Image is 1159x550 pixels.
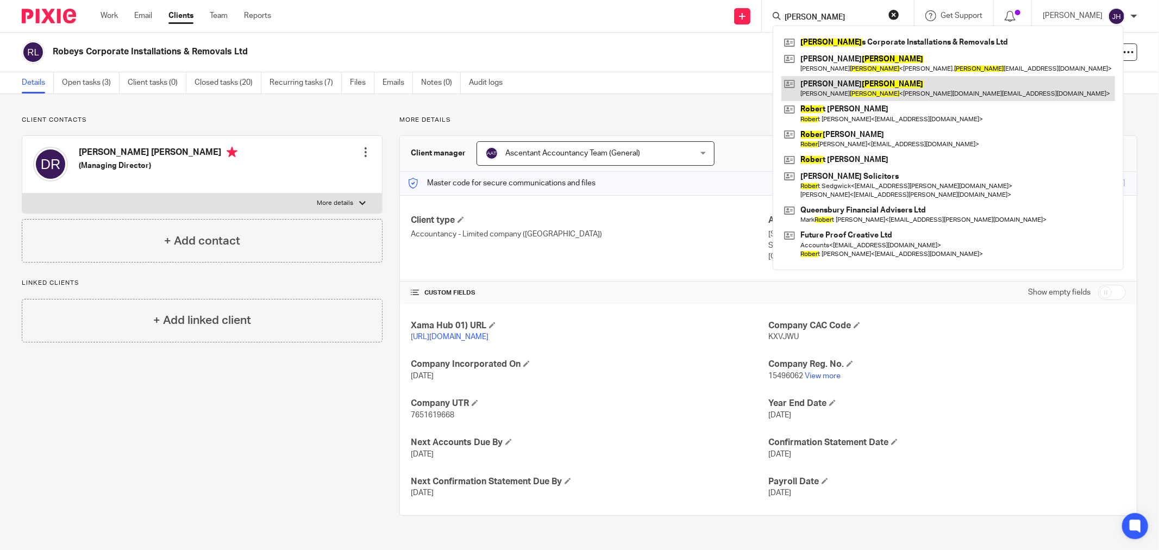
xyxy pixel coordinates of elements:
img: Pixie [22,9,76,23]
img: svg%3E [22,41,45,64]
a: Notes (0) [421,72,461,93]
h4: Payroll Date [768,476,1126,487]
button: Clear [888,9,899,20]
h3: Client manager [411,148,466,159]
a: Emails [383,72,413,93]
a: Closed tasks (20) [195,72,261,93]
a: View more [805,372,841,380]
span: [DATE] [411,451,434,458]
h2: Robeys Corporate Installations & Removals Ltd [53,46,820,58]
p: Master code for secure communications and files [408,178,596,189]
a: Client tasks (0) [128,72,186,93]
a: Reports [244,10,271,21]
h4: Company Reg. No. [768,359,1126,370]
h4: + Add linked client [153,312,251,329]
p: [GEOGRAPHIC_DATA] [768,251,1126,262]
img: svg%3E [33,147,68,182]
h4: + Add contact [164,233,240,249]
h4: Company UTR [411,398,768,409]
p: Accountancy - Limited company ([GEOGRAPHIC_DATA]) [411,229,768,240]
a: Details [22,72,54,93]
span: Ascentant Accountancy Team (General) [505,149,640,157]
h4: Confirmation Statement Date [768,437,1126,448]
span: [DATE] [768,489,791,497]
span: KXVJWU [768,333,799,341]
h5: (Managing Director) [79,160,237,171]
img: svg%3E [1108,8,1125,25]
span: [DATE] [768,411,791,419]
h4: Xama Hub 01) URL [411,320,768,332]
span: [DATE] [411,489,434,497]
h4: Company CAC Code [768,320,1126,332]
h4: Next Accounts Due By [411,437,768,448]
h4: Company Incorporated On [411,359,768,370]
p: Client contacts [22,116,383,124]
span: 15496062 [768,372,803,380]
p: [STREET_ADDRESS] [768,229,1126,240]
a: Team [210,10,228,21]
a: Open tasks (3) [62,72,120,93]
span: [DATE] [411,372,434,380]
i: Primary [227,147,237,158]
a: Recurring tasks (7) [270,72,342,93]
a: Audit logs [469,72,511,93]
span: [DATE] [768,451,791,458]
input: Search [784,13,881,23]
p: Linked clients [22,279,383,287]
h4: [PERSON_NAME] [PERSON_NAME] [79,147,237,160]
h4: Next Confirmation Statement Due By [411,476,768,487]
h4: Address [768,215,1126,226]
p: More details [317,199,354,208]
span: 7651619668 [411,411,454,419]
span: Get Support [941,12,982,20]
a: Email [134,10,152,21]
h4: CUSTOM FIELDS [411,289,768,297]
label: Show empty fields [1028,287,1091,298]
a: Files [350,72,374,93]
a: Work [101,10,118,21]
p: [PERSON_NAME] [1043,10,1102,21]
h4: Client type [411,215,768,226]
img: svg%3E [485,147,498,160]
p: More details [399,116,1137,124]
h4: Year End Date [768,398,1126,409]
a: [URL][DOMAIN_NAME] [411,333,488,341]
p: Swadlincote, DE11 7HH [768,240,1126,251]
a: Clients [168,10,193,21]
